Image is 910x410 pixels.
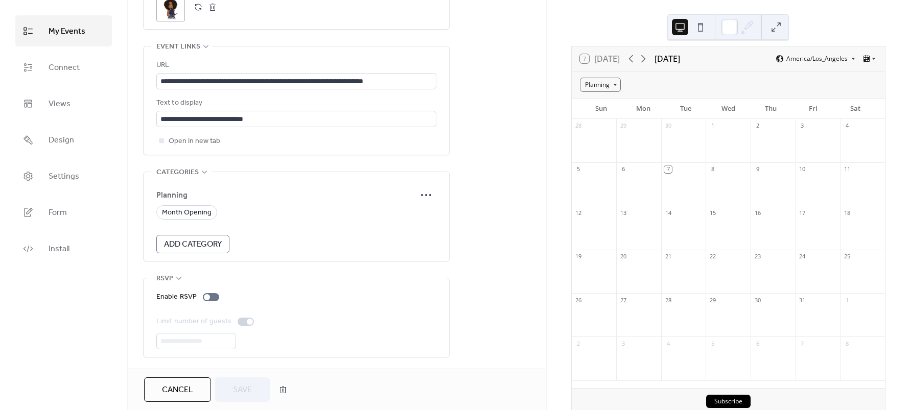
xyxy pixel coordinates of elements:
[15,52,112,83] a: Connect
[619,253,627,260] div: 20
[15,124,112,155] a: Design
[706,395,751,408] button: Subscribe
[843,122,851,130] div: 4
[162,384,193,396] span: Cancel
[575,340,582,347] div: 2
[664,253,672,260] div: 21
[575,209,582,216] div: 12
[156,291,197,303] div: Enable RSVP
[799,122,806,130] div: 3
[707,99,750,119] div: Wed
[619,209,627,216] div: 13
[49,168,79,184] span: Settings
[575,165,582,173] div: 5
[709,296,716,304] div: 29
[15,15,112,46] a: My Events
[15,233,112,264] a: Install
[750,99,792,119] div: Thu
[843,253,851,260] div: 25
[156,166,199,179] span: Categories
[754,253,761,260] div: 23
[799,253,806,260] div: 24
[799,340,806,347] div: 7
[754,165,761,173] div: 9
[164,238,222,251] span: Add Category
[156,316,231,328] div: Limit number of guests
[664,122,672,130] div: 30
[619,296,627,304] div: 27
[709,340,716,347] div: 5
[575,296,582,304] div: 26
[786,56,848,62] span: America/Los_Angeles
[799,209,806,216] div: 17
[754,340,761,347] div: 6
[156,273,173,285] span: RSVP
[754,296,761,304] div: 30
[754,122,761,130] div: 2
[709,165,716,173] div: 8
[15,88,112,119] a: Views
[843,209,851,216] div: 18
[15,160,112,191] a: Settings
[619,165,627,173] div: 6
[575,253,582,260] div: 19
[792,99,834,119] div: Fri
[709,209,716,216] div: 15
[580,99,622,119] div: Sun
[754,209,761,216] div: 16
[156,59,434,71] div: URL
[709,253,716,260] div: 22
[575,122,582,130] div: 28
[619,340,627,347] div: 3
[664,209,672,216] div: 14
[49,241,69,257] span: Install
[664,165,672,173] div: 7
[709,122,716,130] div: 1
[655,53,680,65] div: [DATE]
[15,197,112,228] a: Form
[49,60,80,76] span: Connect
[156,97,434,109] div: Text to display
[834,99,877,119] div: Sat
[156,41,200,53] span: Event links
[49,205,67,221] span: Form
[144,377,211,402] button: Cancel
[843,340,851,347] div: 8
[169,135,220,148] span: Open in new tab
[664,296,672,304] div: 28
[799,296,806,304] div: 31
[843,165,851,173] div: 11
[156,235,229,253] button: Add Category
[49,23,85,39] span: My Events
[49,132,74,148] span: Design
[49,96,71,112] span: Views
[156,189,416,202] span: Planning
[665,99,707,119] div: Tue
[619,122,627,130] div: 29
[162,207,212,219] span: Month Opening
[664,340,672,347] div: 4
[799,165,806,173] div: 10
[622,99,665,119] div: Mon
[843,296,851,304] div: 1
